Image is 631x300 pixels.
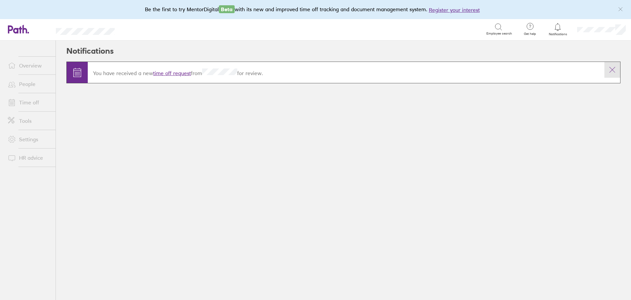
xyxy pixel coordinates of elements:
[3,96,56,109] a: Time off
[153,70,191,76] a: time off request
[3,59,56,72] a: Overview
[93,68,599,76] p: You have received a new from for review.
[219,5,235,13] span: Beta
[547,32,569,36] span: Notifications
[145,5,486,14] div: Be the first to try MentorDigital with its new and improved time off tracking and document manage...
[3,114,56,127] a: Tools
[519,32,541,36] span: Get help
[3,151,56,164] a: HR advice
[132,26,149,32] div: Search
[486,32,512,36] span: Employee search
[547,22,569,36] a: Notifications
[66,41,114,62] h2: Notifications
[3,133,56,146] a: Settings
[429,6,480,14] button: Register your interest
[3,77,56,91] a: People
